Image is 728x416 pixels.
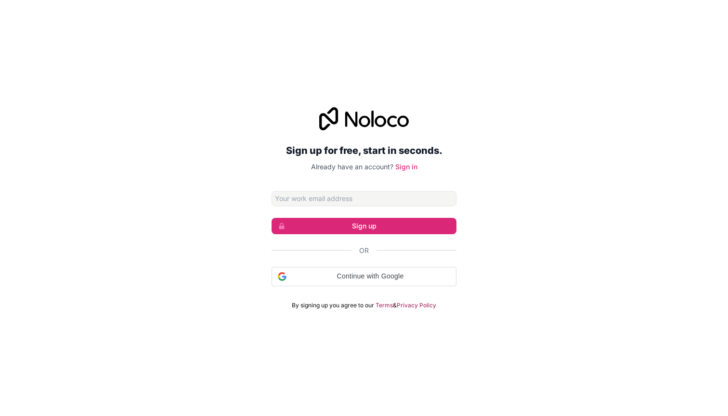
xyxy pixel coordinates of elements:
span: & [393,302,397,309]
div: Continue with Google [272,267,456,286]
input: Email address [272,191,456,206]
a: Terms [376,302,393,309]
span: Or [359,246,369,255]
a: Privacy Policy [397,302,436,309]
span: Continue with Google [290,271,450,281]
a: Sign in [395,163,417,171]
span: By signing up you agree to our [292,302,374,309]
span: Already have an account? [311,163,393,171]
button: Sign up [272,218,456,234]
h2: Sign up for free, start in seconds. [272,142,456,159]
